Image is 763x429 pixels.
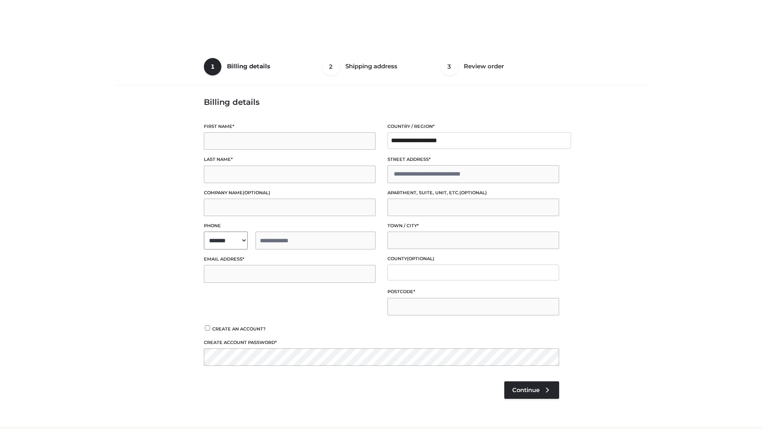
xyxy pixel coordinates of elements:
span: 1 [204,58,221,75]
label: Postcode [387,288,559,296]
a: Continue [504,381,559,399]
label: Street address [387,156,559,163]
input: Create an account? [204,325,211,330]
label: Town / City [387,222,559,230]
span: Review order [464,62,504,70]
span: Billing details [227,62,270,70]
label: Phone [204,222,376,230]
label: Country / Region [387,123,559,130]
span: Shipping address [345,62,397,70]
label: Email address [204,255,376,263]
span: Continue [512,386,540,394]
span: (optional) [407,256,434,261]
span: 3 [441,58,458,75]
label: Create account password [204,339,559,346]
label: Company name [204,189,376,197]
span: 2 [322,58,340,75]
label: First name [204,123,376,130]
h3: Billing details [204,97,559,107]
label: Last name [204,156,376,163]
span: (optional) [459,190,487,195]
span: Create an account? [212,326,266,332]
label: Apartment, suite, unit, etc. [387,189,559,197]
span: (optional) [243,190,270,195]
label: County [387,255,559,263]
